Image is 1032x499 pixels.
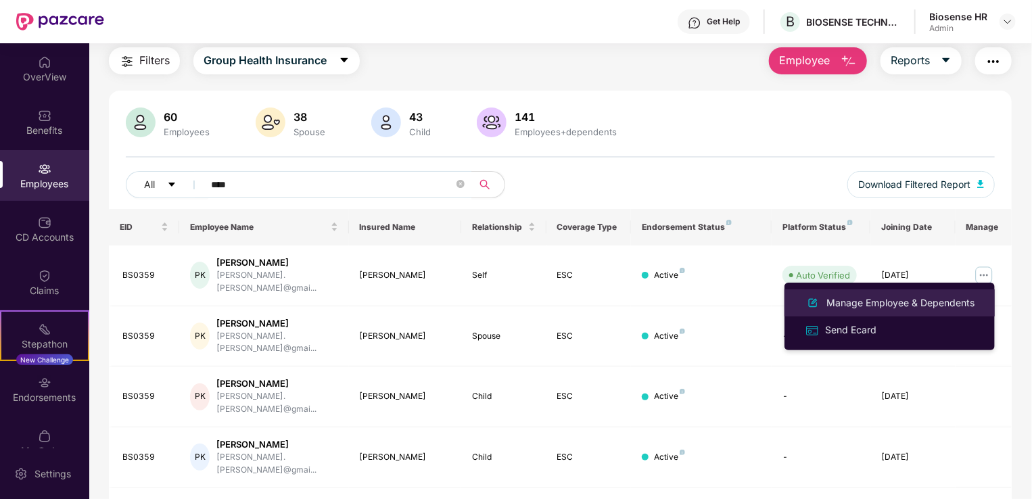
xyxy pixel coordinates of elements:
[929,23,987,34] div: Admin
[707,16,740,27] div: Get Help
[654,451,685,464] div: Active
[806,16,901,28] div: BIOSENSE TECHNOLOGIES PRIVATE LIMITED
[122,451,168,464] div: BS0359
[122,269,168,282] div: BS0359
[38,269,51,283] img: svg+xml;base64,PHN2ZyBpZD0iQ2xhaW0iIHhtbG5zPSJodHRwOi8vd3d3LnczLm9yZy8yMDAwL3N2ZyIgd2lkdGg9IjIwIi...
[929,10,987,23] div: Biosense HR
[256,108,285,137] img: svg+xml;base64,PHN2ZyB4bWxucz0iaHR0cDovL3d3dy53My5vcmcvMjAwMC9zdmciIHhtbG5zOnhsaW5rPSJodHRwOi8vd3...
[360,451,451,464] div: [PERSON_NAME]
[782,222,860,233] div: Platform Status
[557,269,620,282] div: ESC
[881,269,944,282] div: [DATE]
[680,389,685,394] img: svg+xml;base64,PHN2ZyB4bWxucz0iaHR0cDovL3d3dy53My5vcmcvMjAwMC9zdmciIHdpZHRoPSI4IiBoZWlnaHQ9IjgiIH...
[680,329,685,334] img: svg+xml;base64,PHN2ZyB4bWxucz0iaHR0cDovL3d3dy53My5vcmcvMjAwMC9zdmciIHdpZHRoPSI4IiBoZWlnaHQ9IjgiIH...
[167,180,177,191] span: caret-down
[477,108,507,137] img: svg+xml;base64,PHN2ZyB4bWxucz0iaHR0cDovL3d3dy53My5vcmcvMjAwMC9zdmciIHhtbG5zOnhsaW5rPSJodHRwOi8vd3...
[360,269,451,282] div: [PERSON_NAME]
[339,55,350,67] span: caret-down
[726,220,732,225] img: svg+xml;base64,PHN2ZyB4bWxucz0iaHR0cDovL3d3dy53My5vcmcvMjAwMC9zdmciIHdpZHRoPSI4IiBoZWlnaHQ9IjgiIH...
[688,16,701,30] img: svg+xml;base64,PHN2ZyBpZD0iSGVscC0zMngzMiIgeG1sbnM9Imh0dHA6Ly93d3cudzMub3JnLzIwMDAvc3ZnIiB3aWR0aD...
[204,52,327,69] span: Group Health Insurance
[786,14,795,30] span: B
[371,108,401,137] img: svg+xml;base64,PHN2ZyB4bWxucz0iaHR0cDovL3d3dy53My5vcmcvMjAwMC9zdmciIHhtbG5zOnhsaW5rPSJodHRwOi8vd3...
[161,110,212,124] div: 60
[126,108,156,137] img: svg+xml;base64,PHN2ZyB4bWxucz0iaHR0cDovL3d3dy53My5vcmcvMjAwMC9zdmciIHhtbG5zOnhsaW5rPSJodHRwOi8vd3...
[841,53,857,70] img: svg+xml;base64,PHN2ZyB4bWxucz0iaHR0cDovL3d3dy53My5vcmcvMjAwMC9zdmciIHhtbG5zOnhsaW5rPSJodHRwOi8vd3...
[956,209,1012,245] th: Manage
[680,268,685,273] img: svg+xml;base64,PHN2ZyB4bWxucz0iaHR0cDovL3d3dy53My5vcmcvMjAwMC9zdmciIHdpZHRoPSI4IiBoZWlnaHQ9IjgiIH...
[461,209,546,245] th: Relationship
[512,110,619,124] div: 141
[557,451,620,464] div: ESC
[769,47,867,74] button: Employee
[941,55,952,67] span: caret-down
[557,390,620,403] div: ESC
[546,209,631,245] th: Coverage Type
[772,306,870,367] td: -
[38,376,51,389] img: svg+xml;base64,PHN2ZyBpZD0iRW5kb3JzZW1lbnRzIiB4bWxucz0iaHR0cDovL3d3dy53My5vcmcvMjAwMC9zdmciIHdpZH...
[858,177,970,192] span: Download Filtered Report
[16,13,104,30] img: New Pazcare Logo
[216,269,338,295] div: [PERSON_NAME].[PERSON_NAME]@gmai...
[38,429,51,443] img: svg+xml;base64,PHN2ZyBpZD0iTXlfT3JkZXJzIiBkYXRhLW5hbWU9Ik15IE9yZGVycyIgeG1sbnM9Imh0dHA6Ly93d3cudz...
[38,55,51,69] img: svg+xml;base64,PHN2ZyBpZD0iSG9tZSIgeG1sbnM9Imh0dHA6Ly93d3cudzMub3JnLzIwMDAvc3ZnIiB3aWR0aD0iMjAiIG...
[680,450,685,455] img: svg+xml;base64,PHN2ZyB4bWxucz0iaHR0cDovL3d3dy53My5vcmcvMjAwMC9zdmciIHdpZHRoPSI4IiBoZWlnaHQ9IjgiIH...
[109,47,180,74] button: Filters
[822,323,879,337] div: Send Ecard
[985,53,1002,70] img: svg+xml;base64,PHN2ZyB4bWxucz0iaHR0cDovL3d3dy53My5vcmcvMjAwMC9zdmciIHdpZHRoPSIyNCIgaGVpZ2h0PSIyNC...
[779,52,830,69] span: Employee
[216,256,338,269] div: [PERSON_NAME]
[406,126,433,137] div: Child
[38,216,51,229] img: svg+xml;base64,PHN2ZyBpZD0iQ0RfQWNjb3VudHMiIGRhdGEtbmFtZT0iQ0QgQWNjb3VudHMiIHhtbG5zPSJodHRwOi8vd3...
[805,323,820,338] img: svg+xml;base64,PHN2ZyB4bWxucz0iaHR0cDovL3d3dy53My5vcmcvMjAwMC9zdmciIHdpZHRoPSIxNiIgaGVpZ2h0PSIxNi...
[193,47,360,74] button: Group Health Insurancecaret-down
[190,444,210,471] div: PK
[881,451,944,464] div: [DATE]
[642,222,761,233] div: Endorsement Status
[120,222,158,233] span: EID
[16,354,73,365] div: New Challenge
[977,180,984,188] img: svg+xml;base64,PHN2ZyB4bWxucz0iaHR0cDovL3d3dy53My5vcmcvMjAwMC9zdmciIHhtbG5zOnhsaW5rPSJodHRwOi8vd3...
[349,209,462,245] th: Insured Name
[654,269,685,282] div: Active
[179,209,348,245] th: Employee Name
[216,330,338,356] div: [PERSON_NAME].[PERSON_NAME]@gmai...
[654,330,685,343] div: Active
[216,451,338,477] div: [PERSON_NAME].[PERSON_NAME]@gmai...
[139,52,170,69] span: Filters
[471,179,498,190] span: search
[456,179,465,191] span: close-circle
[881,47,962,74] button: Reportscaret-down
[216,390,338,416] div: [PERSON_NAME].[PERSON_NAME]@gmai...
[471,171,505,198] button: search
[190,323,210,350] div: PK
[472,222,525,233] span: Relationship
[847,220,853,225] img: svg+xml;base64,PHN2ZyB4bWxucz0iaHR0cDovL3d3dy53My5vcmcvMjAwMC9zdmciIHdpZHRoPSI4IiBoZWlnaHQ9IjgiIH...
[291,110,328,124] div: 38
[38,109,51,122] img: svg+xml;base64,PHN2ZyBpZD0iQmVuZWZpdHMiIHhtbG5zPSJodHRwOi8vd3d3LnczLm9yZy8yMDAwL3N2ZyIgd2lkdGg9Ij...
[805,295,821,311] img: svg+xml;base64,PHN2ZyB4bWxucz0iaHR0cDovL3d3dy53My5vcmcvMjAwMC9zdmciIHhtbG5zOnhsaW5rPSJodHRwOi8vd3...
[406,110,433,124] div: 43
[360,390,451,403] div: [PERSON_NAME]
[891,52,930,69] span: Reports
[772,427,870,488] td: -
[119,53,135,70] img: svg+xml;base64,PHN2ZyB4bWxucz0iaHR0cDovL3d3dy53My5vcmcvMjAwMC9zdmciIHdpZHRoPSIyNCIgaGVpZ2h0PSIyNC...
[126,171,208,198] button: Allcaret-down
[1002,16,1013,27] img: svg+xml;base64,PHN2ZyBpZD0iRHJvcGRvd24tMzJ4MzIiIHhtbG5zPSJodHRwOi8vd3d3LnczLm9yZy8yMDAwL3N2ZyIgd2...
[360,330,451,343] div: [PERSON_NAME]
[1,337,88,351] div: Stepathon
[512,126,619,137] div: Employees+dependents
[870,209,955,245] th: Joining Date
[190,262,210,289] div: PK
[472,390,535,403] div: Child
[216,438,338,451] div: [PERSON_NAME]
[824,295,977,310] div: Manage Employee & Dependents
[472,330,535,343] div: Spouse
[30,467,75,481] div: Settings
[472,451,535,464] div: Child
[144,177,155,192] span: All
[122,330,168,343] div: BS0359
[881,390,944,403] div: [DATE]
[161,126,212,137] div: Employees
[38,162,51,176] img: svg+xml;base64,PHN2ZyBpZD0iRW1wbG95ZWVzIiB4bWxucz0iaHR0cDovL3d3dy53My5vcmcvMjAwMC9zdmciIHdpZHRoPS...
